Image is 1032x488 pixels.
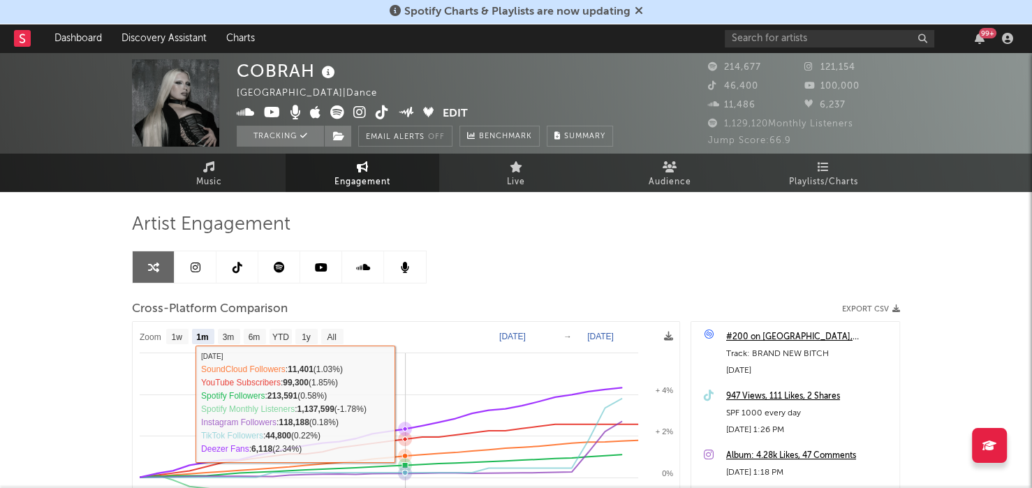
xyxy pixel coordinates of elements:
a: Benchmark [459,126,540,147]
text: Zoom [140,332,161,342]
a: Playlists/Charts [746,154,900,192]
span: Cross-Platform Comparison [132,301,288,318]
span: 46,400 [708,82,758,91]
a: Dashboard [45,24,112,52]
span: Summary [564,133,605,140]
a: Engagement [286,154,439,192]
span: Spotify Charts & Playlists are now updating [404,6,631,17]
text: All [327,332,336,342]
button: Tracking [237,126,324,147]
button: Summary [547,126,613,147]
em: Off [428,133,445,141]
span: Benchmark [479,128,532,145]
span: 1,129,120 Monthly Listeners [708,119,853,128]
text: [DATE] [499,332,526,341]
span: Artist Engagement [132,216,290,233]
a: Live [439,154,593,192]
div: SPF 1000 every day [726,405,892,422]
input: Search for artists [725,30,934,47]
button: 99+ [975,33,985,44]
span: 121,154 [804,63,855,72]
text: [DATE] [587,332,614,341]
text: + 2% [656,427,674,436]
a: Charts [216,24,265,52]
span: Engagement [334,174,390,191]
span: Dismiss [635,6,643,17]
button: Edit [443,105,468,123]
div: [DATE] 1:18 PM [726,464,892,481]
div: [GEOGRAPHIC_DATA] | Dance [237,85,393,102]
div: COBRAH [237,59,339,82]
text: 6m [249,332,260,342]
span: 100,000 [804,82,860,91]
a: Discovery Assistant [112,24,216,52]
button: Email AlertsOff [358,126,452,147]
div: [DATE] [726,362,892,379]
a: Album: 4.28k Likes, 47 Comments [726,448,892,464]
a: 947 Views, 111 Likes, 2 Shares [726,388,892,405]
text: 1y [302,332,311,342]
text: 1m [196,332,208,342]
button: Export CSV [842,305,900,313]
span: Jump Score: 66.9 [708,136,791,145]
div: Track: BRAND NEW BITCH [726,346,892,362]
a: #200 on [GEOGRAPHIC_DATA], [GEOGRAPHIC_DATA] [726,329,892,346]
a: Audience [593,154,746,192]
text: 0% [662,469,673,478]
text: 1w [172,332,183,342]
span: 214,677 [708,63,761,72]
span: Live [507,174,525,191]
text: → [563,332,572,341]
text: + 4% [656,386,674,394]
text: 3m [223,332,235,342]
div: 99 + [979,28,996,38]
span: Music [196,174,222,191]
span: 11,486 [708,101,755,110]
span: 6,237 [804,101,846,110]
a: Music [132,154,286,192]
div: [DATE] 1:26 PM [726,422,892,438]
span: Playlists/Charts [789,174,858,191]
span: Audience [649,174,691,191]
text: YTD [272,332,289,342]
